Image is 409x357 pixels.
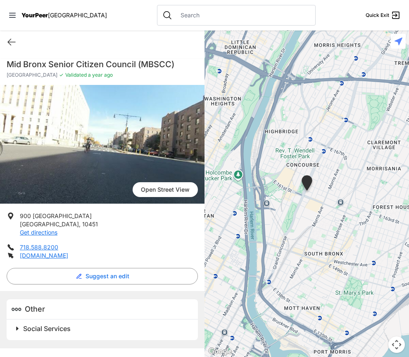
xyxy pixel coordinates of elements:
input: Search [176,11,310,19]
img: Google [207,346,234,357]
span: [GEOGRAPHIC_DATA] [48,12,107,19]
a: [DOMAIN_NAME] [20,252,68,259]
button: Suggest an edit [7,268,198,284]
h1: Mid Bronx Senior Citizen Council (MBSCC) [7,59,198,70]
span: [GEOGRAPHIC_DATA] [20,221,79,228]
span: Suggest an edit [86,272,129,280]
span: a year ago [87,72,113,78]
a: 718.588.8200 [20,244,58,251]
a: Quick Exit [366,10,401,20]
span: ✓ [59,72,64,78]
span: 900 [GEOGRAPHIC_DATA] [20,212,92,219]
span: Open Street View [133,182,198,197]
span: YourPeer [21,12,48,19]
span: , [79,221,81,228]
span: [GEOGRAPHIC_DATA] [7,72,57,78]
a: YourPeer[GEOGRAPHIC_DATA] [21,13,107,18]
span: Quick Exit [366,12,389,19]
button: Map camera controls [388,336,405,353]
span: Other [25,305,45,313]
span: Validated [65,72,87,78]
a: Get directions [20,229,57,236]
a: Open this area in Google Maps (opens a new window) [207,346,234,357]
span: 10451 [82,221,98,228]
span: Social Services [23,324,71,333]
